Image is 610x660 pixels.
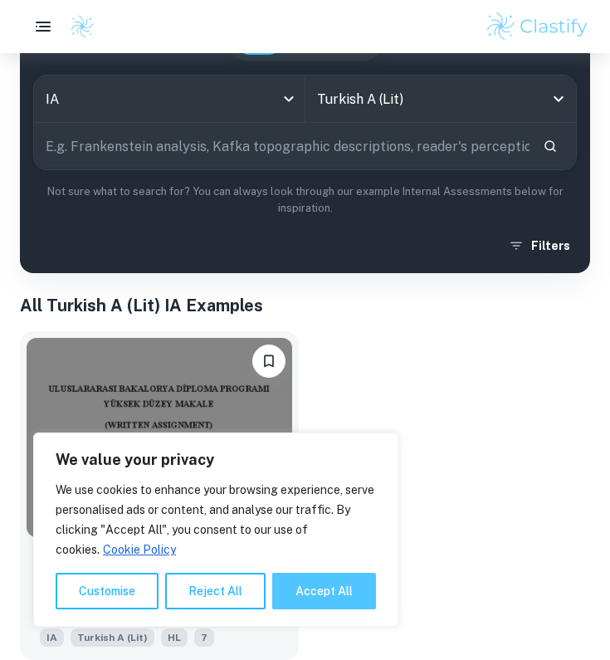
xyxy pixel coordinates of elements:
input: E.g. Frankenstein analysis, Kafka topographic descriptions, reader's perception... [34,123,529,169]
p: Not sure what to search for? You can always look through our example Internal Assessments below f... [33,183,577,218]
a: Cookie Policy [102,542,177,557]
button: Accept All [272,573,376,609]
span: IA [40,628,64,647]
img: Clastify logo [485,10,590,43]
p: We use cookies to enhance your browsing experience, serve personalised ads or content, and analys... [56,480,376,560]
button: Filters [505,231,577,261]
img: Clastify logo [70,14,95,39]
button: Please log in to bookmark exemplars [252,345,285,378]
p: We value your privacy [56,450,376,470]
span: Turkish A (Lit) [71,628,154,647]
span: HL [161,628,188,647]
img: Turkish A (Lit) IA example thumbnail: August Strindberg’in Matmazel Julie adlı [27,338,292,537]
span: 7 [194,628,214,647]
a: Please log in to bookmark exemplarsAugust Strindberg’in Matmazel Julie adlı oyununda Jean ve Juli... [20,331,299,660]
h1: All Turkish A (Lit) IA Examples [20,293,590,318]
button: Search [536,132,564,160]
button: Open [547,87,570,110]
div: We value your privacy [33,433,398,627]
a: Clastify logo [60,14,95,39]
button: Customise [56,573,159,609]
button: Reject All [165,573,266,609]
div: IA [34,76,305,122]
